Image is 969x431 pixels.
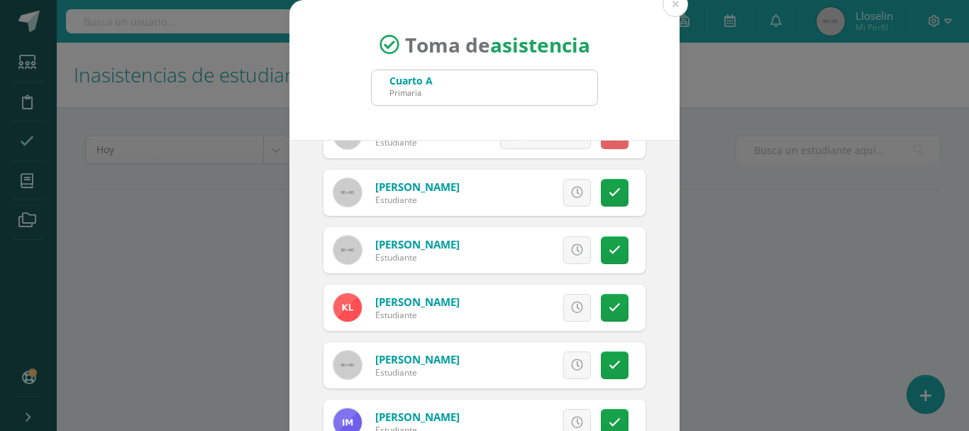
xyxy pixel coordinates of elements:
div: Cuarto A [389,74,433,87]
span: Toma de [405,31,590,58]
a: [PERSON_NAME] [375,295,460,309]
img: aa36d028bed0635c2cc54ec4db7257dd.png [333,293,362,322]
img: 60x60 [333,178,362,207]
a: [PERSON_NAME] [375,410,460,424]
a: [PERSON_NAME] [375,180,460,194]
strong: asistencia [490,31,590,58]
div: Primaria [389,87,433,98]
div: Estudiante [375,251,460,263]
div: Estudiante [375,309,460,321]
img: 60x60 [333,236,362,264]
div: Estudiante [375,136,460,148]
img: 60x60 [333,351,362,379]
div: Estudiante [375,366,460,378]
div: Estudiante [375,194,460,206]
input: Busca un grado o sección aquí... [372,70,597,105]
a: [PERSON_NAME] [375,237,460,251]
a: [PERSON_NAME] [375,352,460,366]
